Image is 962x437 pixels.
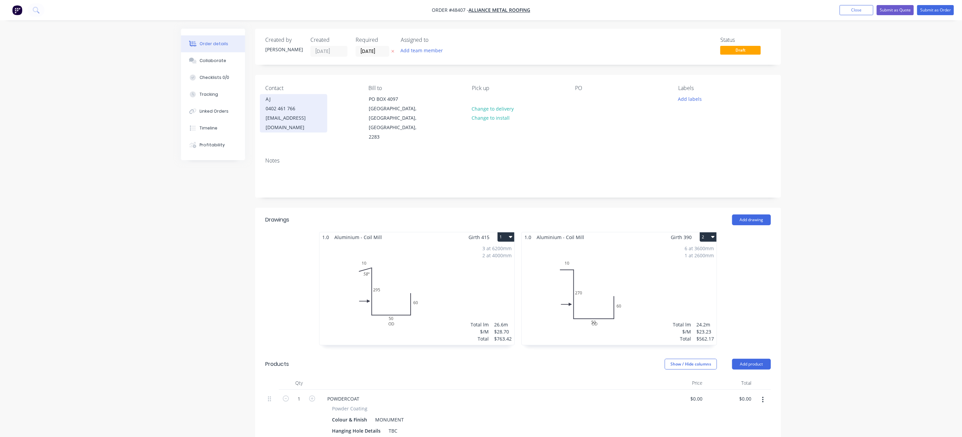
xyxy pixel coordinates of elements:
[200,41,229,47] div: Order details
[397,46,447,55] button: Add team member
[671,232,692,242] span: Girth 390
[679,85,771,91] div: Labels
[469,232,489,242] span: Girth 415
[200,125,218,131] div: Timeline
[265,360,289,368] div: Products
[469,7,530,13] a: ALLIANCE METAL ROOFING
[720,46,761,54] span: Draft
[200,58,227,64] div: Collaborate
[329,426,383,436] div: Hanging Hole Details
[472,85,564,91] div: Pick up
[685,252,714,259] div: 1 at 2600mm
[720,37,771,43] div: Status
[482,252,512,259] div: 2 at 4000mm
[471,321,489,328] div: Total lm
[471,328,489,335] div: $/M
[494,328,512,335] div: $28.70
[266,104,322,113] div: 0402 461 766
[673,335,691,342] div: Total
[386,426,400,436] div: TBC
[877,5,914,15] button: Submit as Quote
[696,321,714,328] div: 24.2m
[656,376,705,390] div: Price
[522,242,717,345] div: OD1027050606 at 3600mm1 at 2600mmTotal lm$/MTotal24.2m$23.23$562.17
[482,245,512,252] div: 3 at 6200mm
[432,7,469,13] span: Order #48407 -
[266,113,322,132] div: [EMAIL_ADDRESS][DOMAIN_NAME]
[181,86,245,103] button: Tracking
[12,5,22,15] img: Factory
[696,328,714,335] div: $23.23
[700,232,717,242] button: 2
[322,394,365,404] div: POWDERCOAT
[200,142,225,148] div: Profitability
[372,415,407,425] div: MONUMENT
[266,94,322,104] div: AJ
[494,335,512,342] div: $763.42
[665,359,717,370] button: Show / Hide columns
[368,85,461,91] div: Bill to
[310,37,348,43] div: Created
[401,37,468,43] div: Assigned to
[705,376,754,390] div: Total
[181,103,245,120] button: Linked Orders
[265,37,302,43] div: Created by
[534,232,587,242] span: Aluminium - Coil Mill
[471,335,489,342] div: Total
[332,232,385,242] span: Aluminium - Coil Mill
[200,75,230,81] div: Checklists 0/0
[840,5,873,15] button: Close
[369,94,425,104] div: PO BOX 4097
[181,35,245,52] button: Order details
[356,37,393,43] div: Required
[575,85,667,91] div: PO
[329,415,370,425] div: Colour & Finish
[181,52,245,69] button: Collaborate
[320,232,332,242] span: 1.0
[468,104,517,113] button: Change to delivery
[674,94,705,103] button: Add labels
[401,46,447,55] button: Add team member
[265,46,302,53] div: [PERSON_NAME]
[498,232,514,242] button: 1
[685,245,714,252] div: 6 at 3600mm
[369,104,425,142] div: [GEOGRAPHIC_DATA], [GEOGRAPHIC_DATA], [GEOGRAPHIC_DATA], 2283
[265,157,771,164] div: Notes
[732,359,771,370] button: Add product
[673,328,691,335] div: $/M
[181,137,245,153] button: Profitability
[468,113,513,122] button: Change to install
[494,321,512,328] div: 26.6m
[181,69,245,86] button: Checklists 0/0
[279,376,319,390] div: Qty
[732,214,771,225] button: Add drawing
[363,94,430,142] div: PO BOX 4097[GEOGRAPHIC_DATA], [GEOGRAPHIC_DATA], [GEOGRAPHIC_DATA], 2283
[332,405,367,412] span: Powder Coating
[917,5,954,15] button: Submit as Order
[200,91,218,97] div: Tracking
[522,232,534,242] span: 1.0
[181,120,245,137] button: Timeline
[673,321,691,328] div: Total lm
[200,108,229,114] div: Linked Orders
[260,94,327,133] div: AJ0402 461 766[EMAIL_ADDRESS][DOMAIN_NAME]
[265,216,289,224] div: Drawings
[696,335,714,342] div: $562.17
[320,242,514,345] div: OD10295506058º3 at 6200mm2 at 4000mmTotal lm$/MTotal26.6m$28.70$763.42
[265,85,358,91] div: Contact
